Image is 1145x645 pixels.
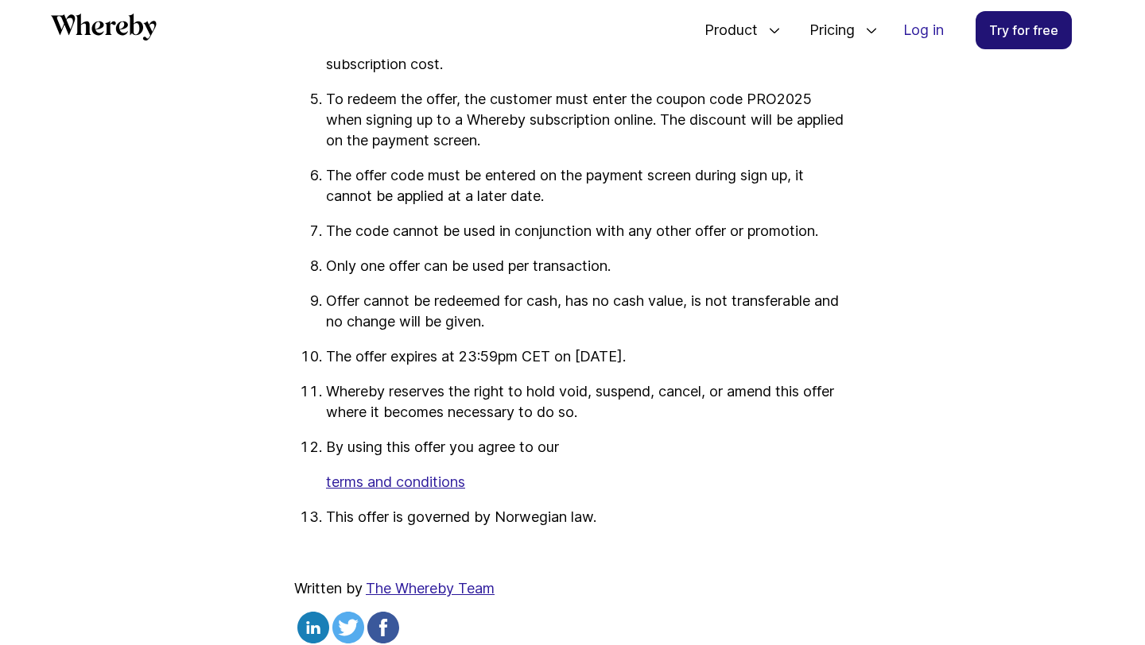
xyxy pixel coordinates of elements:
[326,381,851,423] p: Whereby reserves the right to hold void, suspend, cancel, or amend this offer where it becomes ne...
[326,473,465,490] a: terms and conditions
[326,165,851,207] p: The offer code must be entered on the payment screen during sign up, it cannot be applied at a la...
[51,14,157,46] a: Whereby
[326,89,851,151] p: To redeem the offer, the customer must enter the coupon code PRO2025 when signing up to a Whereby...
[326,256,851,276] p: Only one offer can be used per transaction.
[366,580,495,597] a: The Whereby Team
[326,291,851,332] p: Offer cannot be redeemed for cash, has no cash value, is not transferable and no change will be g...
[689,4,762,56] span: Product
[891,12,957,48] a: Log in
[332,612,364,643] img: twitter
[794,4,859,56] span: Pricing
[976,11,1072,49] a: Try for free
[297,612,329,643] img: linkedin
[51,14,157,41] svg: Whereby
[326,507,851,527] p: This offer is governed by Norwegian law.
[326,346,851,367] p: The offer expires at 23:59pm CET on [DATE].
[367,612,399,643] img: facebook
[326,437,851,458] p: By using this offer you agree to our
[326,221,851,241] p: The code cannot be used in conjunction with any other offer or promotion.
